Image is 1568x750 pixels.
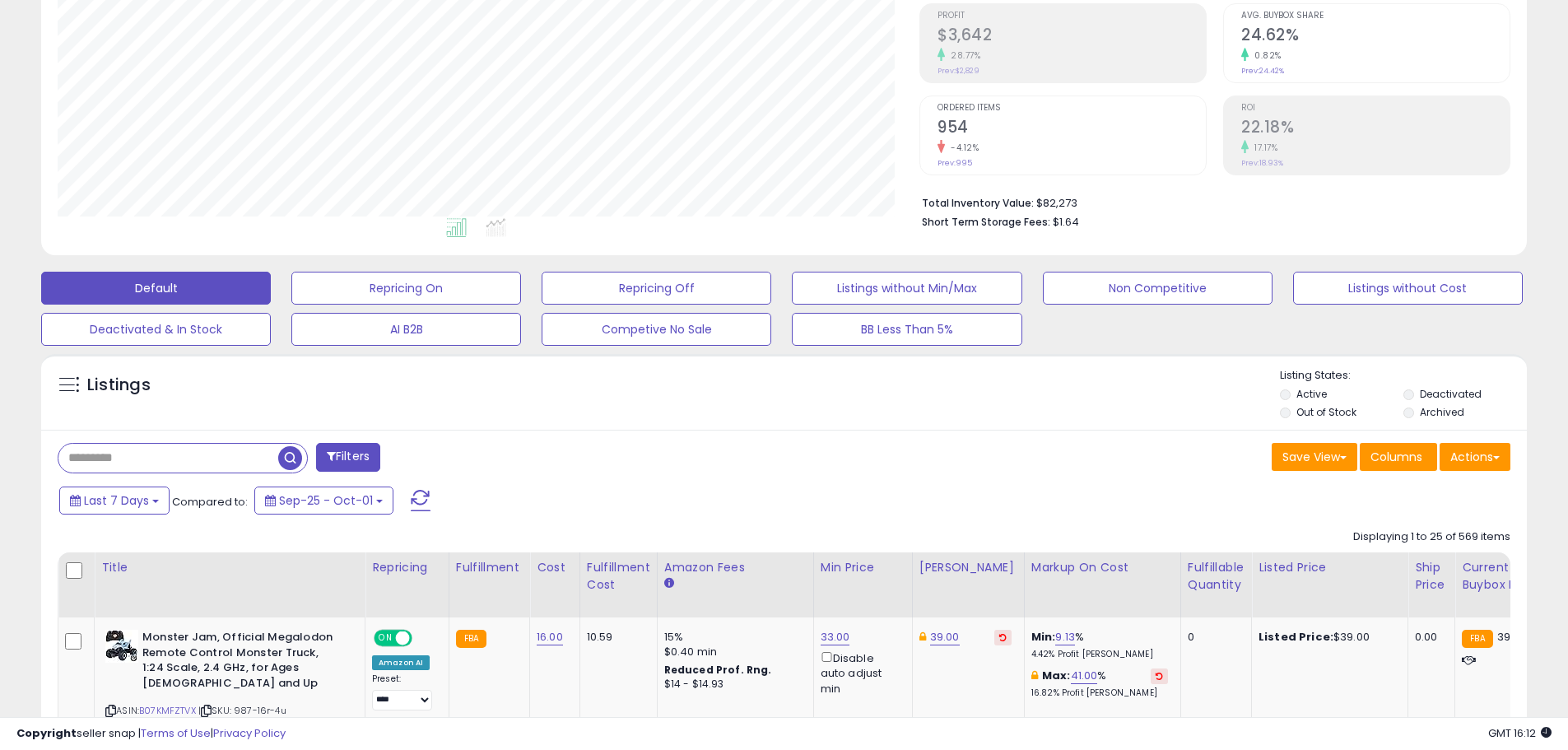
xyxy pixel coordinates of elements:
[1241,118,1510,140] h2: 22.18%
[930,629,960,645] a: 39.00
[1031,687,1168,699] p: 16.82% Profit [PERSON_NAME]
[542,272,771,305] button: Repricing Off
[16,725,77,741] strong: Copyright
[456,630,486,648] small: FBA
[938,158,972,168] small: Prev: 995
[291,272,521,305] button: Repricing On
[213,725,286,741] a: Privacy Policy
[945,49,980,62] small: 28.77%
[291,313,521,346] button: AI B2B
[1031,629,1056,645] b: Min:
[821,649,900,696] div: Disable auto adjust min
[1360,443,1437,471] button: Columns
[664,630,801,645] div: 15%
[141,725,211,741] a: Terms of Use
[1071,668,1098,684] a: 41.00
[792,313,1021,346] button: BB Less Than 5%
[1249,142,1277,154] small: 17.17%
[1249,49,1282,62] small: 0.82%
[1024,552,1180,617] th: The percentage added to the cost of goods (COGS) that forms the calculator for Min & Max prices.
[372,655,430,670] div: Amazon AI
[945,142,979,154] small: -4.12%
[919,559,1017,576] div: [PERSON_NAME]
[1241,26,1510,48] h2: 24.62%
[372,673,436,710] div: Preset:
[1353,529,1510,545] div: Displaying 1 to 25 of 569 items
[664,576,674,591] small: Amazon Fees.
[1053,214,1079,230] span: $1.64
[1280,368,1527,384] p: Listing States:
[1420,387,1482,401] label: Deactivated
[1031,559,1174,576] div: Markup on Cost
[922,215,1050,229] b: Short Term Storage Fees:
[938,26,1206,48] h2: $3,642
[41,313,271,346] button: Deactivated & In Stock
[16,726,286,742] div: seller snap | |
[1031,668,1168,699] div: %
[1296,405,1356,419] label: Out of Stock
[537,559,573,576] div: Cost
[1415,559,1448,594] div: Ship Price
[254,487,393,515] button: Sep-25 - Oct-01
[1241,12,1510,21] span: Avg. Buybox Share
[456,559,523,576] div: Fulfillment
[938,118,1206,140] h2: 954
[87,374,151,397] h5: Listings
[1031,649,1168,660] p: 4.42% Profit [PERSON_NAME]
[1415,630,1442,645] div: 0.00
[59,487,170,515] button: Last 7 Days
[1188,630,1239,645] div: 0
[84,492,149,509] span: Last 7 Days
[279,492,373,509] span: Sep-25 - Oct-01
[1462,559,1547,594] div: Current Buybox Price
[316,443,380,472] button: Filters
[1370,449,1422,465] span: Columns
[1241,158,1283,168] small: Prev: 18.93%
[1272,443,1357,471] button: Save View
[664,559,807,576] div: Amazon Fees
[1259,559,1401,576] div: Listed Price
[1440,443,1510,471] button: Actions
[375,631,396,645] span: ON
[587,559,650,594] div: Fulfillment Cost
[172,494,248,510] span: Compared to:
[1188,559,1245,594] div: Fulfillable Quantity
[105,630,138,663] img: 41E3K41YeXL._SL40_.jpg
[1043,272,1273,305] button: Non Competitive
[821,629,850,645] a: 33.00
[821,559,905,576] div: Min Price
[938,66,979,76] small: Prev: $2,829
[372,559,442,576] div: Repricing
[938,104,1206,113] span: Ordered Items
[142,630,342,695] b: Monster Jam, Official Megalodon Remote Control Monster Truck, 1:24 Scale, 2.4 GHz, for Ages [DEMO...
[537,629,563,645] a: 16.00
[1488,725,1552,741] span: 2025-10-9 16:12 GMT
[1259,630,1395,645] div: $39.00
[587,630,644,645] div: 10.59
[1055,629,1075,645] a: 9.13
[1296,387,1327,401] label: Active
[1241,66,1284,76] small: Prev: 24.42%
[1031,630,1168,660] div: %
[1293,272,1523,305] button: Listings without Cost
[410,631,436,645] span: OFF
[101,559,358,576] div: Title
[41,272,271,305] button: Default
[938,12,1206,21] span: Profit
[542,313,771,346] button: Competive No Sale
[1497,629,1510,645] span: 39
[1241,104,1510,113] span: ROI
[664,678,801,692] div: $14 - $14.93
[1259,629,1333,645] b: Listed Price:
[922,196,1034,210] b: Total Inventory Value:
[922,192,1498,212] li: $82,273
[664,645,801,659] div: $0.40 min
[664,663,772,677] b: Reduced Prof. Rng.
[1420,405,1464,419] label: Archived
[792,272,1021,305] button: Listings without Min/Max
[1042,668,1071,683] b: Max:
[1462,630,1492,648] small: FBA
